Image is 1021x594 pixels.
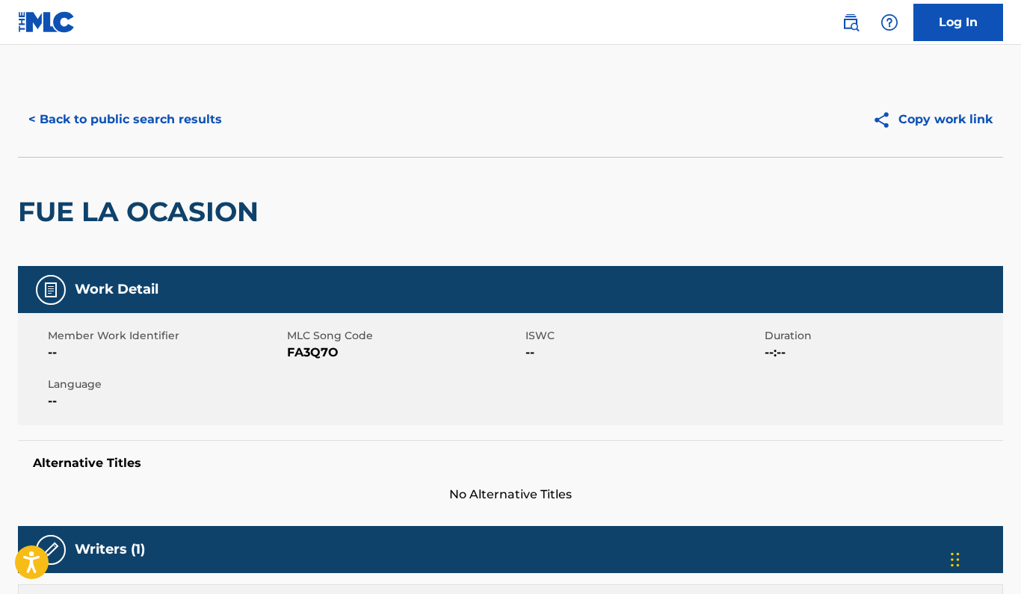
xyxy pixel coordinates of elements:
img: search [842,13,860,31]
span: FA3Q7O [287,344,522,362]
span: -- [48,344,283,362]
span: No Alternative Titles [18,486,1003,504]
img: Copy work link [872,111,898,129]
iframe: Chat Widget [946,522,1021,594]
span: --:-- [765,344,1000,362]
h5: Work Detail [75,281,158,298]
span: -- [48,392,283,410]
button: Copy work link [862,101,1003,138]
span: Member Work Identifier [48,328,283,344]
img: help [880,13,898,31]
span: MLC Song Code [287,328,522,344]
a: Log In [913,4,1003,41]
span: ISWC [525,328,761,344]
a: Public Search [836,7,866,37]
span: -- [525,344,761,362]
button: < Back to public search results [18,101,232,138]
img: Work Detail [42,281,60,299]
h5: Alternative Titles [33,456,988,471]
img: MLC Logo [18,11,75,33]
h5: Writers (1) [75,541,145,558]
h2: FUE LA OCASION [18,195,266,229]
span: Language [48,377,283,392]
div: Help [875,7,904,37]
span: Duration [765,328,1000,344]
img: Writers [42,541,60,559]
div: Drag [951,537,960,582]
